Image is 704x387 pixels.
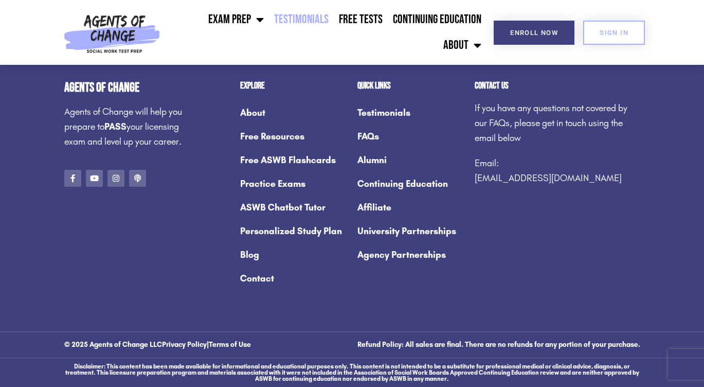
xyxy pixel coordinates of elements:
span: Enroll Now [510,29,558,36]
a: Testimonials [357,101,464,125]
a: SIGN IN [583,21,645,45]
a: Practice Exams [240,172,347,196]
a: Blog [240,243,347,267]
h4: Agents of Change [64,81,189,94]
h2: Explore [240,81,347,91]
a: Testimonials [269,7,334,32]
a: Exam Prep [203,7,269,32]
span: If you have any questions not covered by our FAQs, please get in touch using the email below [475,102,627,144]
a: Agency Partnerships [357,243,464,267]
nav: Menu [357,101,464,267]
nav: Menu [240,101,347,290]
h2: Contact us [475,81,640,91]
a: Enroll Now [494,21,574,45]
a: ASWB Chatbot Tutor [240,196,347,219]
p: Agents of Change will help you prepare to your licensing exam and level up your career. [64,104,189,149]
a: Continuing Education [357,172,464,196]
a: Continuing Education [388,7,486,32]
a: About [240,101,347,125]
a: Alumni [357,148,464,172]
h3: Disclaimer: This content has been made available for informational and educational purposes only.... [64,363,640,382]
a: Affiliate [357,196,464,219]
strong: PASS [104,121,127,132]
span: SIGN IN [600,29,628,36]
a: About [438,32,486,58]
a: Personalized Study Plan [240,219,347,243]
p: Email: [475,156,640,186]
a: Free Resources [240,125,347,148]
a: Terms of Use [209,340,251,349]
h3: Refund Policy: All sales are final. There are no refunds for any portion of your purchase. [357,341,640,348]
a: University Partnerships [357,219,464,243]
a: Free ASWB Flashcards [240,148,347,172]
h3: © 2025 Agents of Change LLC | [64,341,347,348]
a: [EMAIL_ADDRESS][DOMAIN_NAME] [475,172,622,184]
nav: Menu [165,7,486,58]
a: Privacy Policy [162,340,207,349]
h2: Quick Links [357,81,464,91]
a: Contact [240,267,347,290]
a: Free Tests [334,7,388,32]
a: FAQs [357,125,464,148]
